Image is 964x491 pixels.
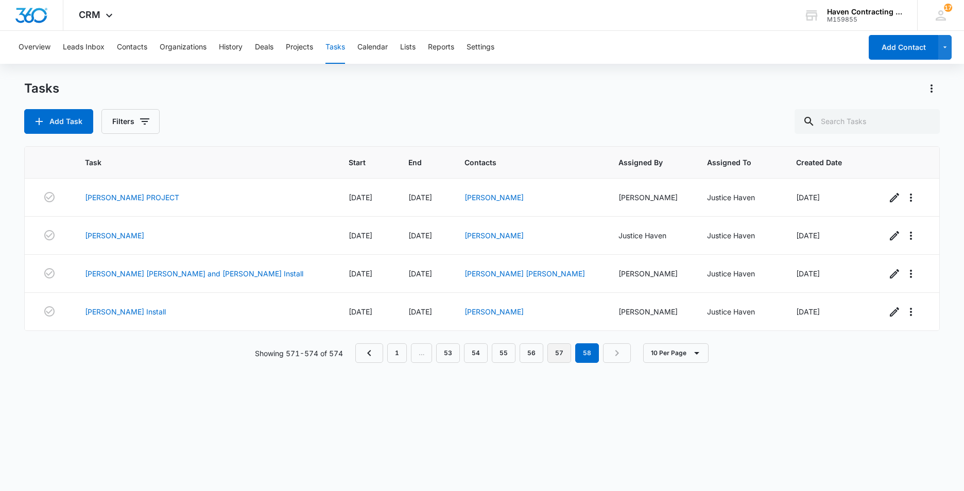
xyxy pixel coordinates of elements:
span: [DATE] [796,193,820,202]
button: Reports [428,31,454,64]
button: History [219,31,243,64]
button: Calendar [357,31,388,64]
span: Task [85,157,309,168]
span: [DATE] [349,269,372,278]
input: Search Tasks [795,109,940,134]
span: [DATE] [349,307,372,316]
a: [PERSON_NAME] [PERSON_NAME] [464,269,585,278]
button: Add Contact [869,35,938,60]
button: Leads Inbox [63,31,105,64]
span: CRM [79,9,100,20]
button: Tasks [325,31,345,64]
span: 17 [944,4,952,12]
p: Showing 571-574 of 574 [255,348,343,359]
a: [PERSON_NAME] [85,230,144,241]
span: Contacts [464,157,578,168]
span: Created Date [796,157,847,168]
a: Page 55 [492,343,515,363]
a: Page 54 [464,343,488,363]
button: Deals [255,31,273,64]
button: Lists [400,31,416,64]
button: Settings [467,31,494,64]
span: [DATE] [349,193,372,202]
span: [DATE] [796,269,820,278]
span: Assigned By [618,157,667,168]
a: [PERSON_NAME] [PERSON_NAME] and [PERSON_NAME] Install [85,268,303,279]
button: Organizations [160,31,206,64]
div: Justice Haven [618,230,682,241]
div: Justice Haven [707,268,771,279]
button: Projects [286,31,313,64]
div: [PERSON_NAME] [618,306,682,317]
a: Page 1 [387,343,407,363]
span: [DATE] [796,231,820,240]
span: [DATE] [408,231,432,240]
button: Filters [101,109,160,134]
button: 10 Per Page [643,343,709,363]
a: [PERSON_NAME] PROJECT [85,192,179,203]
button: Add Task [24,109,93,134]
h1: Tasks [24,81,59,96]
button: Actions [923,80,940,97]
div: account id [827,16,902,23]
a: Previous Page [355,343,383,363]
span: End [408,157,425,168]
a: [PERSON_NAME] [464,307,524,316]
div: account name [827,8,902,16]
span: [DATE] [408,269,432,278]
div: [PERSON_NAME] [618,268,682,279]
a: Page 57 [547,343,571,363]
div: notifications count [944,4,952,12]
a: [PERSON_NAME] [464,193,524,202]
span: [DATE] [408,193,432,202]
span: [DATE] [796,307,820,316]
span: Assigned To [707,157,756,168]
div: [PERSON_NAME] [618,192,682,203]
a: [PERSON_NAME] [464,231,524,240]
a: Page 53 [436,343,460,363]
div: Justice Haven [707,306,771,317]
button: Overview [19,31,50,64]
em: 58 [575,343,599,363]
div: Justice Haven [707,192,771,203]
div: Justice Haven [707,230,771,241]
button: Contacts [117,31,147,64]
a: Page 56 [520,343,543,363]
span: [DATE] [408,307,432,316]
span: [DATE] [349,231,372,240]
a: [PERSON_NAME] Install [85,306,166,317]
nav: Pagination [355,343,631,363]
span: Start [349,157,369,168]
